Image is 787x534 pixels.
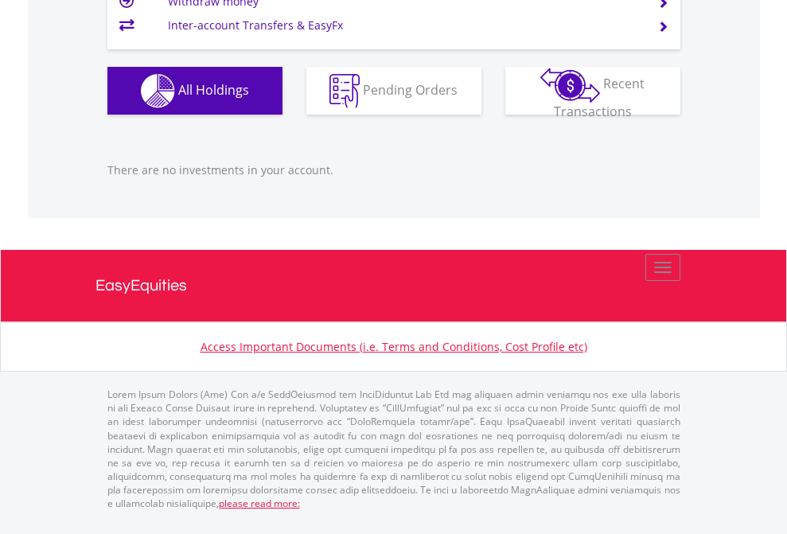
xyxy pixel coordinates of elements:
[107,388,680,510] p: Lorem Ipsum Dolors (Ame) Con a/e SeddOeiusmod tem InciDiduntut Lab Etd mag aliquaen admin veniamq...
[107,162,680,178] p: There are no investments in your account.
[329,74,360,108] img: pending_instructions-wht.png
[540,68,600,103] img: transactions-zar-wht.png
[107,67,282,115] button: All Holdings
[306,67,481,115] button: Pending Orders
[141,74,175,108] img: holdings-wht.png
[363,80,458,98] span: Pending Orders
[168,14,638,37] td: Inter-account Transfers & EasyFx
[201,339,587,354] a: Access Important Documents (i.e. Terms and Conditions, Cost Profile etc)
[95,250,692,322] a: EasyEquities
[505,67,680,115] button: Recent Transactions
[219,497,300,510] a: please read more:
[178,80,249,98] span: All Holdings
